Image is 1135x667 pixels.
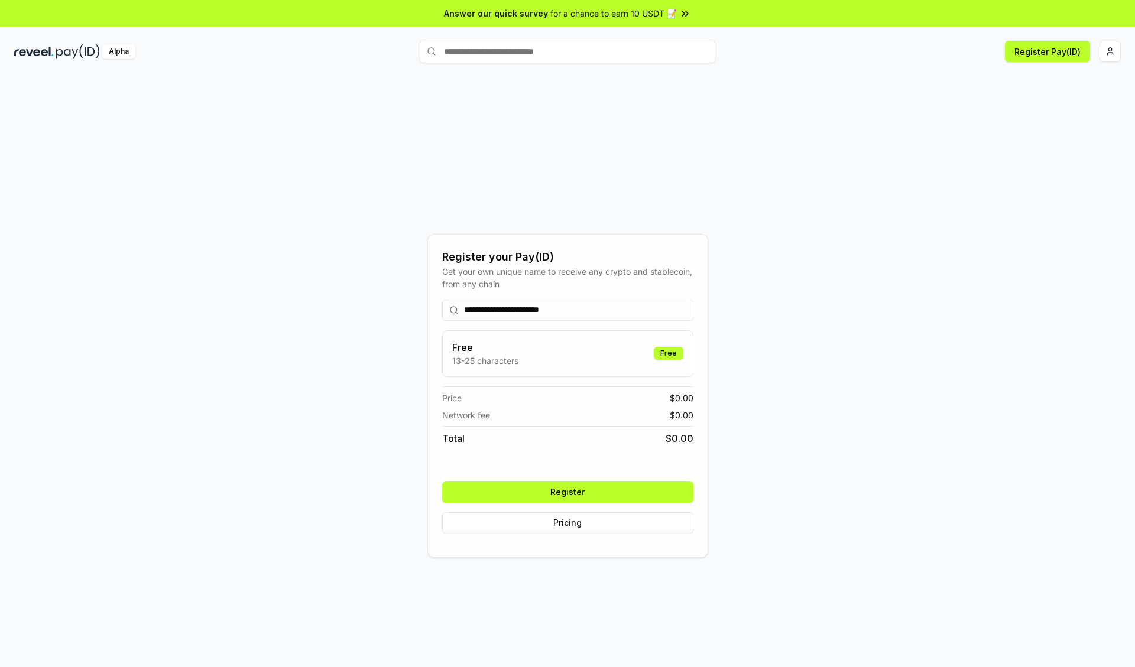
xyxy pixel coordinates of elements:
[452,354,518,367] p: 13-25 characters
[442,249,693,265] div: Register your Pay(ID)
[442,481,693,503] button: Register
[452,340,518,354] h3: Free
[102,44,135,59] div: Alpha
[442,409,490,421] span: Network fee
[666,431,693,445] span: $ 0.00
[56,44,100,59] img: pay_id
[442,431,465,445] span: Total
[442,392,462,404] span: Price
[654,347,683,360] div: Free
[442,512,693,533] button: Pricing
[550,7,677,19] span: for a chance to earn 10 USDT 📝
[670,409,693,421] span: $ 0.00
[444,7,548,19] span: Answer our quick survey
[442,265,693,290] div: Get your own unique name to receive any crypto and stablecoin, from any chain
[14,44,54,59] img: reveel_dark
[1005,41,1090,62] button: Register Pay(ID)
[670,392,693,404] span: $ 0.00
